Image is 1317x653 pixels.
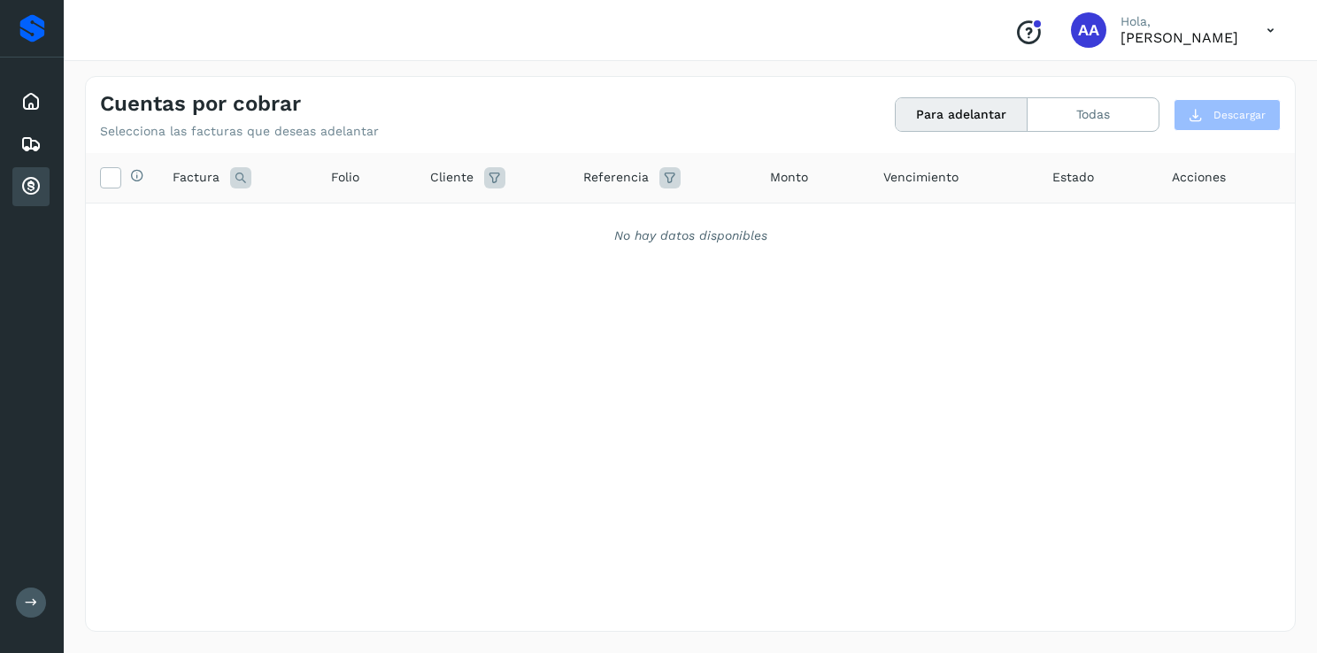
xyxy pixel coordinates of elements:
[1052,168,1094,187] span: Estado
[100,91,301,117] h4: Cuentas por cobrar
[109,227,1272,245] div: No hay datos disponibles
[12,167,50,206] div: Cuentas por cobrar
[1121,14,1238,29] p: Hola,
[1213,107,1266,123] span: Descargar
[1172,168,1226,187] span: Acciones
[583,168,649,187] span: Referencia
[896,98,1028,131] button: Para adelantar
[173,168,219,187] span: Factura
[770,168,808,187] span: Monto
[1174,99,1281,131] button: Descargar
[331,168,359,187] span: Folio
[430,168,474,187] span: Cliente
[1121,29,1238,46] p: ALEJANDRO ASSALEIH MORENO
[1028,98,1159,131] button: Todas
[12,125,50,164] div: Embarques
[883,168,959,187] span: Vencimiento
[100,124,379,139] p: Selecciona las facturas que deseas adelantar
[12,82,50,121] div: Inicio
